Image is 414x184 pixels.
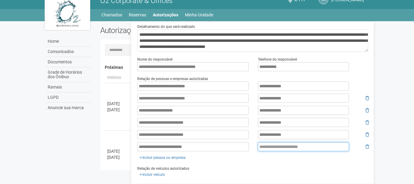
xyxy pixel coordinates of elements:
div: [DATE] [107,148,130,154]
div: [DATE] [107,107,130,113]
h2: Autorizações [100,26,230,35]
a: Documentos [46,57,91,67]
h4: Próximas [105,65,365,70]
a: Minha Unidade [185,11,213,19]
label: Relação de veículos autorizados [137,166,189,171]
i: Remover [365,108,369,112]
i: Remover [365,96,369,100]
i: Remover [365,145,369,149]
a: Ramais [46,82,91,92]
a: Home [46,36,91,47]
div: [DATE] [107,154,130,160]
a: LGPD [46,92,91,103]
a: Comunicados [46,47,91,57]
a: Incluir pessoa ou empresa [137,154,187,161]
i: Remover [365,132,369,137]
a: Incluir veículo [137,171,167,178]
i: Remover [365,120,369,125]
label: Detalhamento do que será realizado [137,24,195,29]
div: [DATE] [107,101,130,107]
a: Chamados [101,11,122,19]
th: Período [105,73,132,83]
label: Relação de pessoas e empresas autorizadas [137,76,208,82]
label: Telefone do responsável [258,57,297,62]
label: Nome do responsável [137,57,173,62]
a: Autorizações [153,11,178,19]
a: Grade de Horários dos Ônibus [46,67,91,82]
a: Reservas [129,11,146,19]
a: Anuncie sua marca [46,103,91,113]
